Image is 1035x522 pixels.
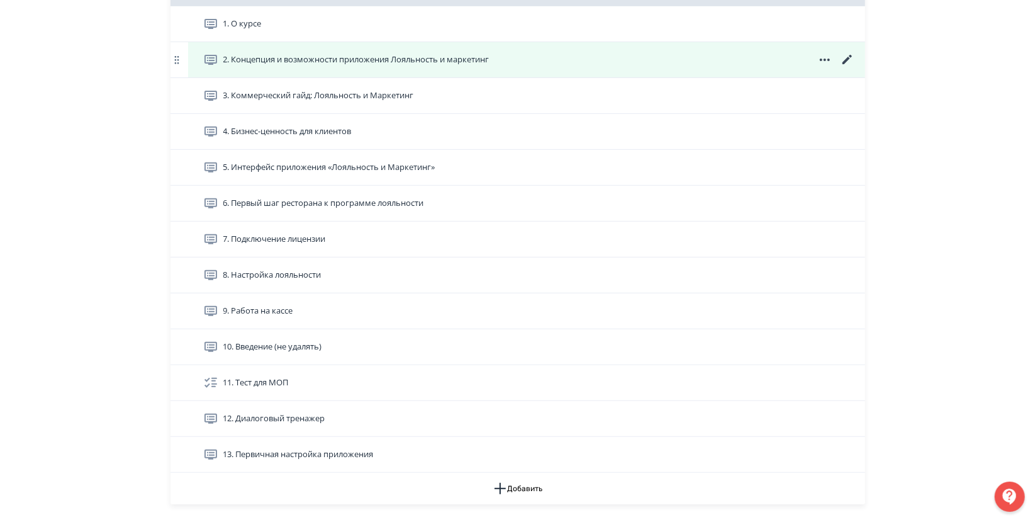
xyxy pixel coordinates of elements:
span: 8. Настройка лояльности [223,269,322,281]
span: 12. Диалоговый тренажер [223,412,325,425]
div: 8. Настройка лояльности [171,258,865,293]
div: 13. Первичная настройка приложения [171,437,865,473]
div: 3. Коммерческий гайд: Лояльность и Маркетинг [171,78,865,114]
button: Добавить [171,473,865,504]
span: 6. Первый шаг ресторана к программе лояльности [223,197,424,210]
span: 10. Введение (не удалять) [223,341,322,353]
div: 11. Тест для МОП [171,365,865,401]
span: 2. Концепция и возможности приложения Лояльность и маркетинг [223,54,490,66]
div: 12. Диалоговый тренажер [171,401,865,437]
span: 13. Первичная настройка приложения [223,448,374,461]
span: 11. Тест для МОП [223,377,289,389]
div: 1. О курсе [171,6,865,42]
span: 3. Коммерческий гайд: Лояльность и Маркетинг [223,89,414,102]
div: 6. Первый шаг ресторана к программе лояльности [171,186,865,222]
span: 7. Подключение лицензии [223,233,326,246]
div: 4. Бизнес-ценность для клиентов [171,114,865,150]
div: 2. Концепция и возможности приложения Лояльность и маркетинг [171,42,865,78]
span: 4. Бизнес-ценность для клиентов [223,125,352,138]
span: 9. Работа на кассе [223,305,293,317]
div: 10. Введение (не удалять) [171,329,865,365]
div: 7. Подключение лицензии [171,222,865,258]
span: 1. О курсе [223,18,262,30]
div: 9. Работа на кассе [171,293,865,329]
span: 5. Интерфейс приложения «Лояльность и Маркетинг» [223,161,435,174]
div: 5. Интерфейс приложения «Лояльность и Маркетинг» [171,150,865,186]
